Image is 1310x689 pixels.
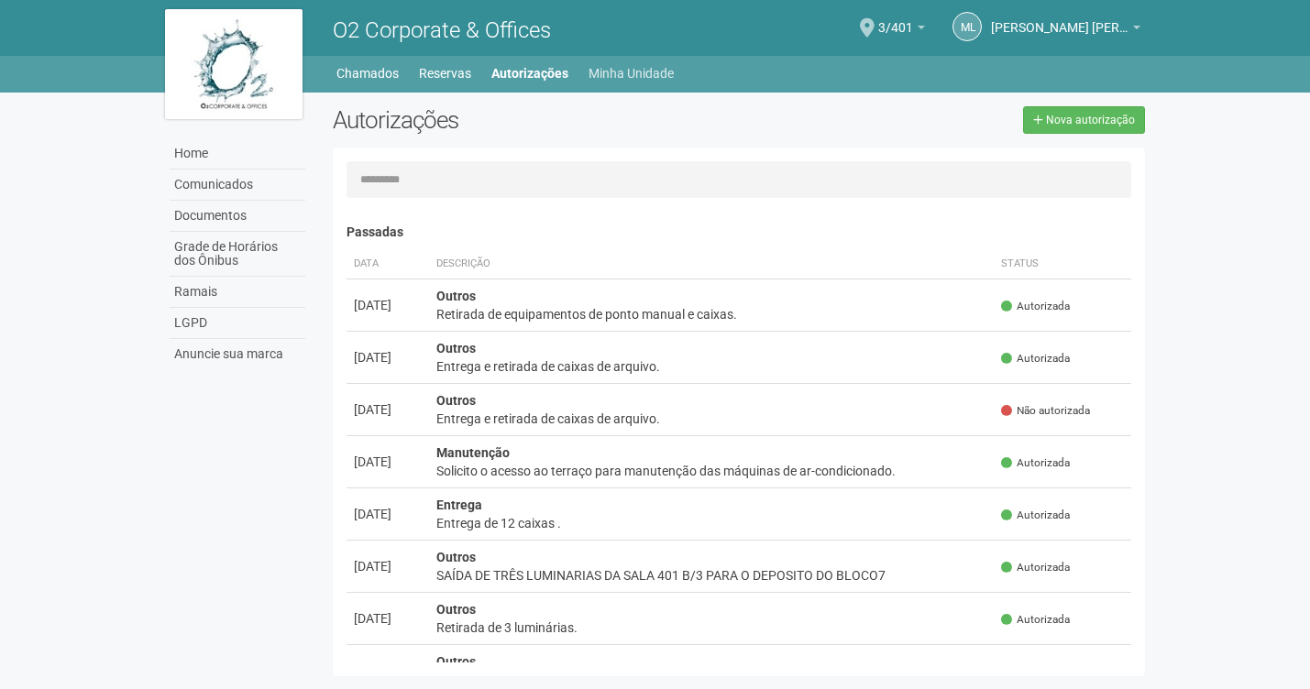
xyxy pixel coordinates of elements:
a: ML [952,12,982,41]
a: LGPD [170,308,305,339]
span: Autorizada [1001,508,1070,523]
div: [DATE] [354,400,422,419]
img: logo.jpg [165,9,303,119]
h2: Autorizações [333,106,725,134]
div: [DATE] [354,453,422,471]
th: Data [347,249,429,279]
a: Home [170,138,305,170]
a: Grade de Horários dos Ônibus [170,232,305,277]
a: Reservas [419,60,471,86]
h4: Passadas [347,225,1132,239]
a: Minha Unidade [589,60,674,86]
a: Anuncie sua marca [170,339,305,369]
span: Não autorizada [1001,403,1090,419]
div: [DATE] [354,296,422,314]
div: [DATE] [354,662,422,680]
div: [DATE] [354,348,422,366]
strong: Entrega [436,498,482,512]
div: SAÍDA DE TRÊS LUMINARIAS DA SALA 401 B/3 PARA O DEPOSITO DO BLOCO7 [436,566,987,585]
a: 3/401 [878,23,925,38]
div: Solicito o acesso ao terraço para manutenção das máquinas de ar-condicionado. [436,462,987,480]
strong: Outros [436,550,476,564]
span: O2 Corporate & Offices [333,17,551,43]
span: Michele Lima de Gondra [991,3,1128,35]
strong: Outros [436,341,476,355]
strong: Outros [436,602,476,617]
div: Entrega e retirada de caixas de arquivo. [436,357,987,376]
a: Chamados [336,60,399,86]
div: [DATE] [354,505,422,523]
strong: Outros [436,289,476,303]
th: Status [994,249,1131,279]
span: Autorizada [1001,299,1070,314]
div: Retirada de equipamentos de ponto manual e caixas. [436,305,987,323]
span: Autorizada [1001,560,1070,575]
a: Autorizações [491,60,568,86]
th: Descrição [429,249,995,279]
a: Nova autorização [1023,106,1145,134]
div: [DATE] [354,609,422,628]
div: Retirada de 3 luminárias. [436,618,987,637]
strong: Outros [436,393,476,408]
strong: Manutenção [436,445,510,460]
span: Nova autorização [1046,114,1135,126]
div: Entrega de 12 caixas . [436,514,987,532]
strong: Outros [436,654,476,669]
span: Autorizada [1001,455,1070,471]
div: Entrega e retirada de caixas de arquivo. [436,410,987,428]
span: Autorizada [1001,612,1070,628]
a: Comunicados [170,170,305,201]
a: Documentos [170,201,305,232]
span: 3/401 [878,3,913,35]
span: Autorizada [1001,351,1070,366]
a: Ramais [170,277,305,308]
a: [PERSON_NAME] [PERSON_NAME] [991,23,1140,38]
div: [DATE] [354,557,422,575]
